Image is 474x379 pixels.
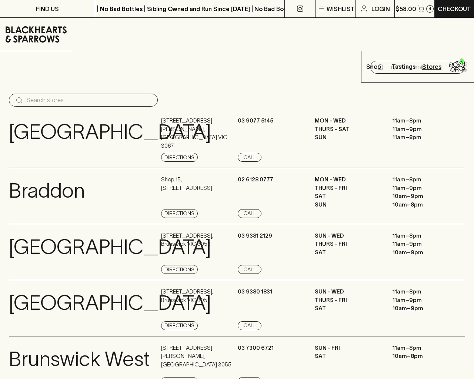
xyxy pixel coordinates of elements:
[238,232,272,240] p: 03 9381 2129
[161,209,198,218] a: Directions
[238,288,272,296] p: 03 9380 1831
[9,344,150,375] p: Brunswick West
[9,175,85,206] p: Braddon
[393,232,459,240] p: 11am – 8pm
[429,7,431,11] p: 4
[315,175,381,184] p: MON - WED
[393,296,459,305] p: 11am – 9pm
[315,240,381,248] p: THURS - FRI
[393,352,459,360] p: 10am – 8pm
[238,209,261,218] a: Call
[315,133,381,142] p: SUN
[238,265,261,274] a: Call
[393,133,459,142] p: 11am – 8pm
[327,4,355,13] p: Wishlist
[238,153,261,162] a: Call
[393,184,459,192] p: 11am – 9pm
[238,321,261,330] a: Call
[393,344,459,352] p: 11am – 8pm
[315,288,381,296] p: SUN - WED
[388,61,459,73] input: Try "Pinot noir"
[371,4,390,13] p: Login
[393,240,459,248] p: 11am – 9pm
[315,344,381,352] p: SUN - FRI
[27,94,152,106] input: Search stores
[161,321,198,330] a: Directions
[315,352,381,360] p: SAT
[315,296,381,305] p: THURS - FRI
[393,192,459,201] p: 10am – 9pm
[315,248,381,257] p: SAT
[238,175,273,184] p: 02 6128 0777
[36,4,59,13] p: FIND US
[9,117,211,147] p: [GEOGRAPHIC_DATA]
[238,117,273,125] p: 03 9077 5145
[9,232,211,262] p: [GEOGRAPHIC_DATA]
[161,153,198,162] a: Directions
[418,51,446,82] a: Stores
[315,201,381,209] p: SUN
[238,344,274,352] p: 03 7300 6721
[366,62,381,71] p: Shop
[161,265,198,274] a: Directions
[315,125,381,134] p: THURS - SAT
[395,4,416,13] p: $58.00
[315,232,381,240] p: SUN - WED
[393,201,459,209] p: 10am – 8pm
[9,288,211,318] p: [GEOGRAPHIC_DATA]
[393,175,459,184] p: 11am – 8pm
[393,117,459,125] p: 11am – 8pm
[361,51,390,82] button: Shop
[315,184,381,192] p: THURS - FRI
[315,192,381,201] p: SAT
[393,288,459,296] p: 11am – 8pm
[315,304,381,313] p: SAT
[438,4,471,13] p: Checkout
[393,304,459,313] p: 10am – 9pm
[161,175,212,192] p: Shop 15 , [STREET_ADDRESS]
[393,125,459,134] p: 11am – 9pm
[161,288,213,304] p: [STREET_ADDRESS] , Brunswick VIC 3057
[390,51,418,82] a: Tastings
[393,248,459,257] p: 10am – 9pm
[161,117,236,150] p: [STREET_ADDRESS][PERSON_NAME] , [GEOGRAPHIC_DATA] VIC 3067
[161,232,213,248] p: [STREET_ADDRESS] , Brunswick VIC 3056
[315,117,381,125] p: MON - WED
[161,344,236,369] p: [STREET_ADDRESS][PERSON_NAME] , [GEOGRAPHIC_DATA] 3055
